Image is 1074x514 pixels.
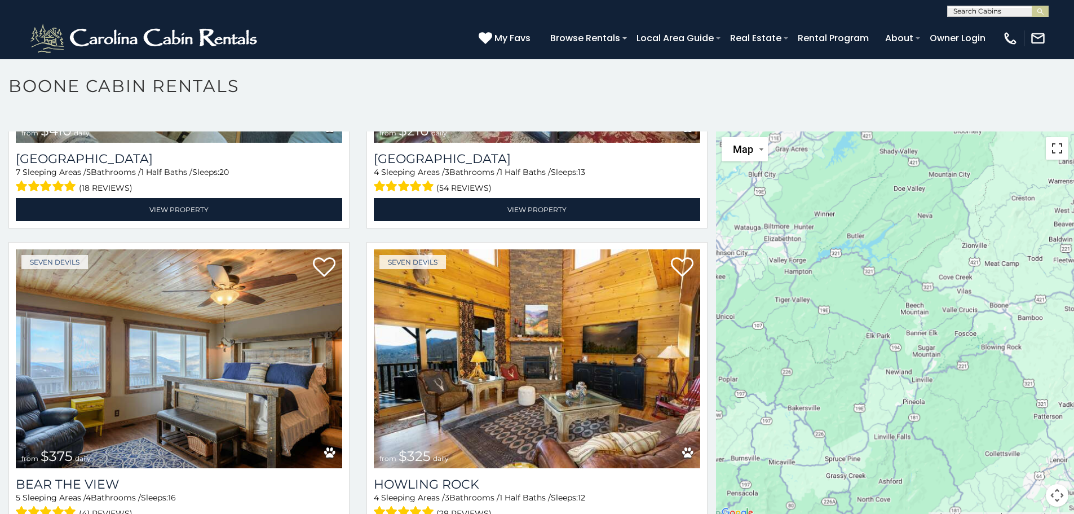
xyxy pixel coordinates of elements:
[379,129,396,137] span: from
[219,167,229,177] span: 20
[545,28,626,48] a: Browse Rentals
[374,249,700,468] a: Howling Rock from $325 daily
[433,454,449,463] span: daily
[374,166,700,195] div: Sleeping Areas / Bathrooms / Sleeps:
[724,28,787,48] a: Real Estate
[1030,30,1046,46] img: mail-regular-white.png
[86,493,91,503] span: 4
[1002,30,1018,46] img: phone-regular-white.png
[16,249,342,468] img: Bear The View
[21,454,38,463] span: from
[16,477,342,492] a: Bear The View
[1046,484,1068,507] button: Map camera controls
[16,493,20,503] span: 5
[16,151,342,166] h3: Mountainside Lodge
[86,167,91,177] span: 5
[374,493,379,503] span: 4
[879,28,919,48] a: About
[374,167,379,177] span: 4
[578,167,585,177] span: 13
[21,129,38,137] span: from
[500,493,551,503] span: 1 Half Baths /
[494,31,531,45] span: My Favs
[141,167,192,177] span: 1 Half Baths /
[399,448,431,464] span: $325
[374,249,700,468] img: Howling Rock
[924,28,991,48] a: Owner Login
[16,166,342,195] div: Sleeping Areas / Bathrooms / Sleeps:
[445,167,449,177] span: 3
[379,454,396,463] span: from
[79,181,132,195] span: (18 reviews)
[374,198,700,221] a: View Property
[479,31,533,46] a: My Favs
[16,167,20,177] span: 7
[500,167,551,177] span: 1 Half Baths /
[631,28,719,48] a: Local Area Guide
[21,255,88,269] a: Seven Devils
[16,198,342,221] a: View Property
[28,21,262,55] img: White-1-2.png
[436,181,492,195] span: (54 reviews)
[16,151,342,166] a: [GEOGRAPHIC_DATA]
[374,477,700,492] a: Howling Rock
[1046,137,1068,160] button: Toggle fullscreen view
[374,151,700,166] h3: Willow Valley View
[16,249,342,468] a: Bear The View from $375 daily
[671,256,693,280] a: Add to favorites
[74,129,90,137] span: daily
[41,448,73,464] span: $375
[168,493,176,503] span: 16
[578,493,585,503] span: 12
[431,129,447,137] span: daily
[445,493,449,503] span: 3
[313,256,335,280] a: Add to favorites
[722,137,768,161] button: Change map style
[374,151,700,166] a: [GEOGRAPHIC_DATA]
[379,255,446,269] a: Seven Devils
[733,143,753,155] span: Map
[75,454,91,463] span: daily
[792,28,874,48] a: Rental Program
